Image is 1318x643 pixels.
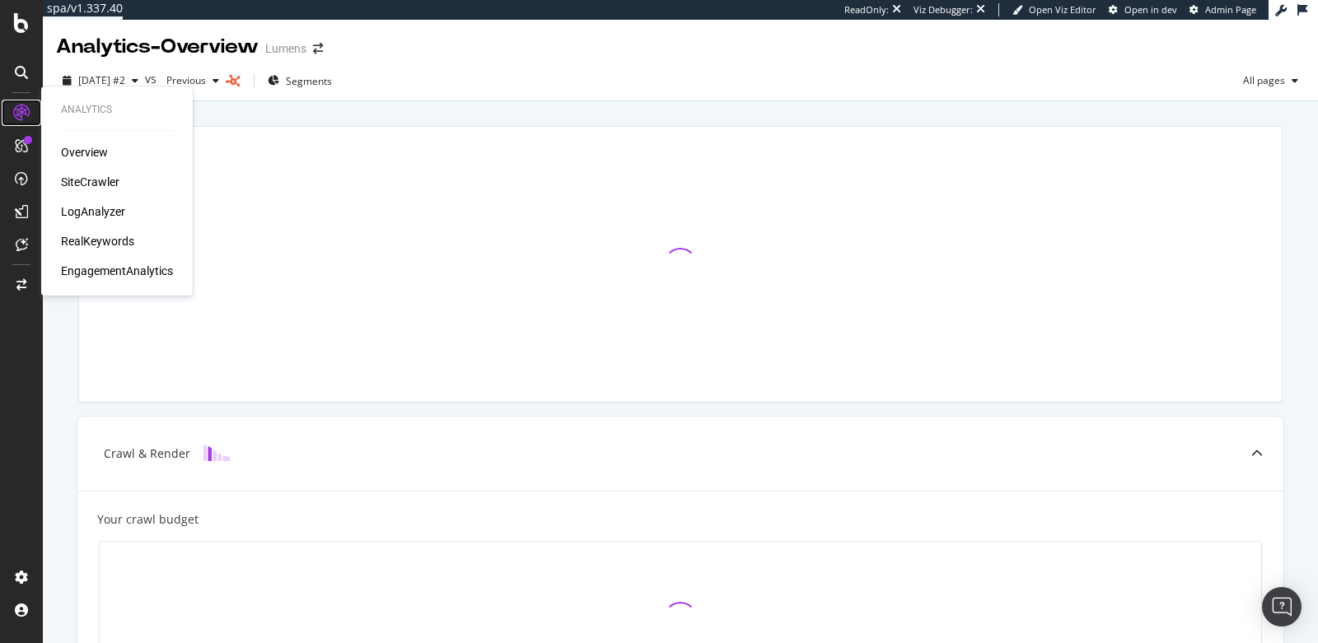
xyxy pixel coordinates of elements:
[1236,68,1305,94] button: All pages
[56,33,259,61] div: Analytics - Overview
[1124,3,1177,16] span: Open in dev
[61,233,134,249] a: RealKeywords
[1236,73,1285,87] span: All pages
[1189,3,1256,16] a: Admin Page
[914,3,973,16] div: Viz Debugger:
[844,3,889,16] div: ReadOnly:
[160,68,226,94] button: Previous
[313,43,323,54] div: arrow-right-arrow-left
[61,144,108,161] a: Overview
[78,73,125,87] span: 2025 Sep. 23rd #2
[56,68,145,94] button: [DATE] #2
[1109,3,1177,16] a: Open in dev
[104,445,190,462] div: Crawl & Render
[286,74,332,88] span: Segments
[145,71,160,87] span: vs
[61,174,119,190] a: SiteCrawler
[160,73,206,87] span: Previous
[1262,587,1302,627] div: Open Intercom Messenger
[261,68,339,94] button: Segments
[61,263,173,279] a: EngagementAnalytics
[203,445,230,461] img: block-icon
[61,103,173,117] div: Analytics
[61,203,125,220] a: LogAnalyzer
[1029,3,1096,16] span: Open Viz Editor
[265,40,306,57] div: Lumens
[1205,3,1256,16] span: Admin Page
[97,511,199,528] div: Your crawl budget
[1012,3,1096,16] a: Open Viz Editor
